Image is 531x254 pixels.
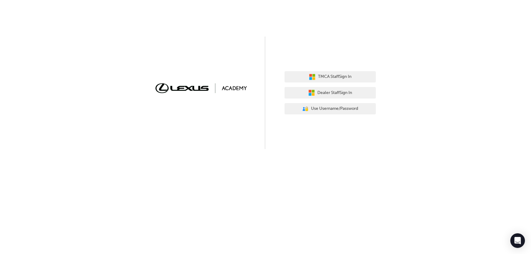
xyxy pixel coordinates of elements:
span: TMCA Staff Sign In [318,73,351,80]
button: TMCA StaffSign In [285,71,376,83]
img: Trak [155,83,247,93]
span: Use Username/Password [311,105,358,112]
button: Use Username/Password [285,103,376,115]
button: Dealer StaffSign In [285,87,376,99]
div: Open Intercom Messenger [510,233,525,248]
span: Dealer Staff Sign In [317,89,352,96]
